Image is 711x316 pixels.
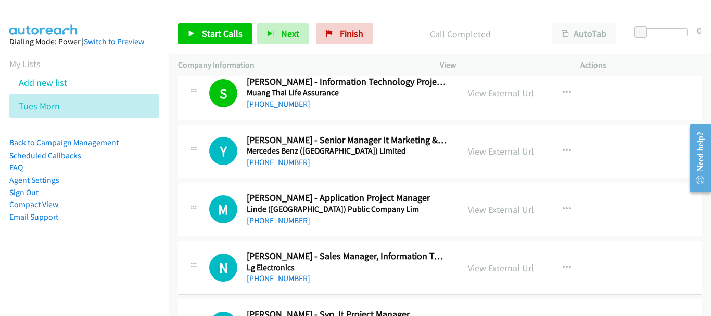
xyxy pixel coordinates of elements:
a: Email Support [9,212,58,222]
p: Company Information [178,59,421,71]
button: AutoTab [552,23,616,44]
div: Dialing Mode: Power | [9,35,159,48]
a: Sign Out [9,187,39,197]
p: Call Completed [387,27,533,41]
p: View [440,59,562,71]
h5: Lg Electronics [247,262,448,273]
div: 0 [697,23,702,37]
h1: Y [209,137,237,165]
a: View External Url [468,262,534,274]
a: View External Url [468,87,534,99]
h2: [PERSON_NAME] - Application Project Manager [247,192,448,204]
h2: [PERSON_NAME] - Sales Manager, Information Technology [247,250,448,262]
h5: Mercedes Benz ([GEOGRAPHIC_DATA]) Limited [247,146,448,156]
div: The call is yet to be attempted [209,254,237,282]
h1: S [209,79,237,107]
div: The call is yet to be attempted [209,137,237,165]
button: Next [257,23,309,44]
a: FAQ [9,162,23,172]
span: Start Calls [202,28,243,40]
span: Finish [340,28,363,40]
h5: Linde ([GEOGRAPHIC_DATA]) Public Company Lim [247,204,448,214]
a: Finish [316,23,373,44]
a: Switch to Preview [84,36,144,46]
h1: M [209,195,237,223]
h5: Muang Thai Life Assurance [247,87,448,98]
a: [PHONE_NUMBER] [247,157,310,167]
a: [PHONE_NUMBER] [247,216,310,225]
a: [PHONE_NUMBER] [247,273,310,283]
a: Scheduled Callbacks [9,150,81,160]
a: My Lists [9,58,41,70]
a: View External Url [468,204,534,216]
a: Tues Morn [19,100,60,112]
a: View External Url [468,145,534,157]
span: Next [281,28,299,40]
h2: [PERSON_NAME] - Information Technology Project Manager [247,76,448,88]
div: Delay between calls (in seconds) [640,28,688,36]
a: Agent Settings [9,175,59,185]
div: The call is yet to be attempted [209,195,237,223]
p: Actions [580,59,702,71]
a: Compact View [9,199,58,209]
h1: N [209,254,237,282]
iframe: Resource Center [681,117,711,199]
a: [PHONE_NUMBER] [247,99,310,109]
a: Start Calls [178,23,252,44]
a: Add new list [19,77,67,89]
h2: [PERSON_NAME] - Senior Manager It Marketing & Sales And Finance [247,134,448,146]
a: Back to Campaign Management [9,137,119,147]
